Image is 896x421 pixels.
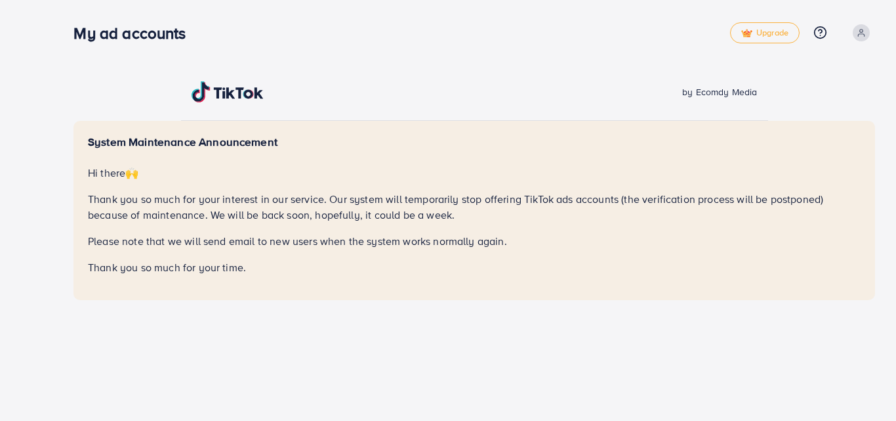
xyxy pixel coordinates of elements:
[88,191,861,223] p: Thank you so much for your interest in our service. Our system will temporarily stop offering Tik...
[88,233,861,249] p: Please note that we will send email to new users when the system works normally again.
[741,29,752,38] img: tick
[125,166,138,180] span: 🙌
[88,259,861,275] p: Thank you so much for your time.
[192,81,264,102] img: TikTok
[682,85,757,99] span: by Ecomdy Media
[741,28,788,38] span: Upgrade
[730,22,800,43] a: tickUpgrade
[88,165,861,181] p: Hi there
[88,135,861,149] h5: System Maintenance Announcement
[73,24,196,43] h3: My ad accounts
